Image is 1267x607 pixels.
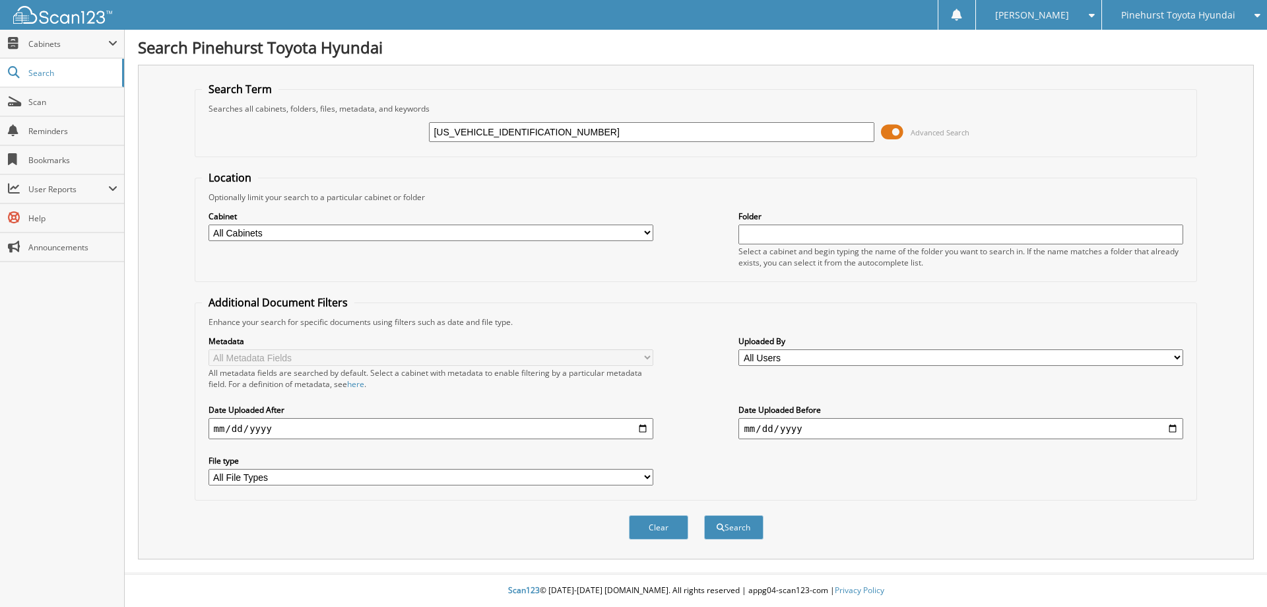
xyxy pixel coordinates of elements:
div: Optionally limit your search to a particular cabinet or folder [202,192,1190,203]
button: Search [704,515,763,540]
a: Privacy Policy [835,585,884,596]
span: Scan123 [508,585,540,596]
span: Cabinets [28,38,108,50]
div: Enhance your search for specific documents using filters such as date and file type. [202,316,1190,328]
div: © [DATE]-[DATE] [DOMAIN_NAME]. All rights reserved | appg04-scan123-com | [125,575,1267,607]
input: end [738,418,1183,439]
a: here [347,378,364,390]
span: Pinehurst Toyota Hyundai [1121,11,1235,19]
legend: Additional Document Filters [202,295,354,310]
label: Cabinet [209,211,653,222]
div: Searches all cabinets, folders, files, metadata, and keywords [202,103,1190,114]
span: User Reports [28,184,108,195]
h1: Search Pinehurst Toyota Hyundai [138,36,1254,58]
span: Search [28,67,115,79]
div: Select a cabinet and begin typing the name of the folder you want to search in. If the name match... [738,246,1183,268]
span: Help [28,213,117,224]
label: Folder [738,211,1183,222]
label: Date Uploaded After [209,404,653,415]
label: Metadata [209,336,653,347]
label: File type [209,455,653,466]
span: Advanced Search [911,127,969,137]
div: All metadata fields are searched by default. Select a cabinet with metadata to enable filtering b... [209,367,653,390]
button: Clear [629,515,688,540]
img: scan123-logo-white.svg [13,6,112,24]
legend: Location [202,170,258,185]
label: Date Uploaded Before [738,404,1183,415]
label: Uploaded By [738,336,1183,347]
span: Bookmarks [28,155,117,166]
span: Announcements [28,242,117,253]
legend: Search Term [202,82,278,96]
span: [PERSON_NAME] [995,11,1069,19]
span: Reminders [28,125,117,137]
iframe: Chat Widget [1201,544,1267,607]
span: Scan [28,96,117,108]
input: start [209,418,653,439]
